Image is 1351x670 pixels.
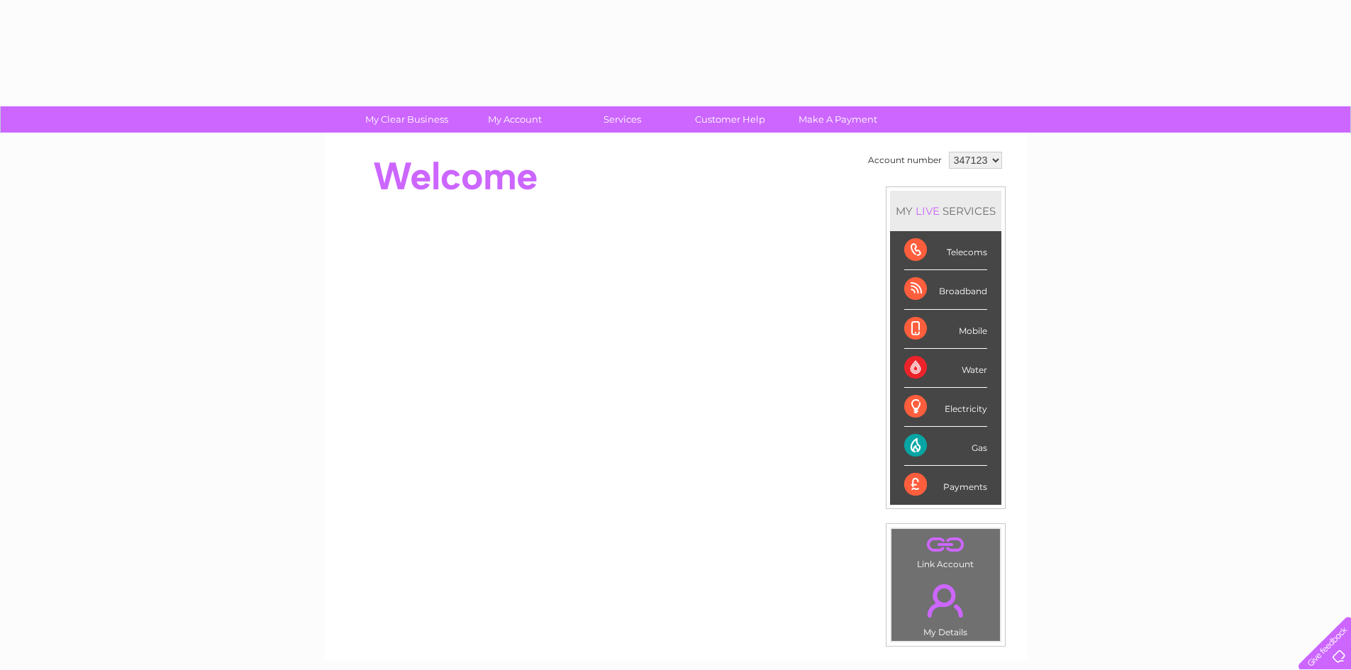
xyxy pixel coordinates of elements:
[864,148,945,172] td: Account number
[895,576,996,625] a: .
[891,572,1001,642] td: My Details
[779,106,896,133] a: Make A Payment
[904,466,987,504] div: Payments
[904,310,987,349] div: Mobile
[904,349,987,388] div: Water
[913,204,943,218] div: LIVE
[564,106,681,133] a: Services
[904,270,987,309] div: Broadband
[348,106,465,133] a: My Clear Business
[890,191,1001,231] div: MY SERVICES
[904,388,987,427] div: Electricity
[904,231,987,270] div: Telecoms
[904,427,987,466] div: Gas
[672,106,789,133] a: Customer Help
[456,106,573,133] a: My Account
[891,528,1001,573] td: Link Account
[895,532,996,557] a: .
